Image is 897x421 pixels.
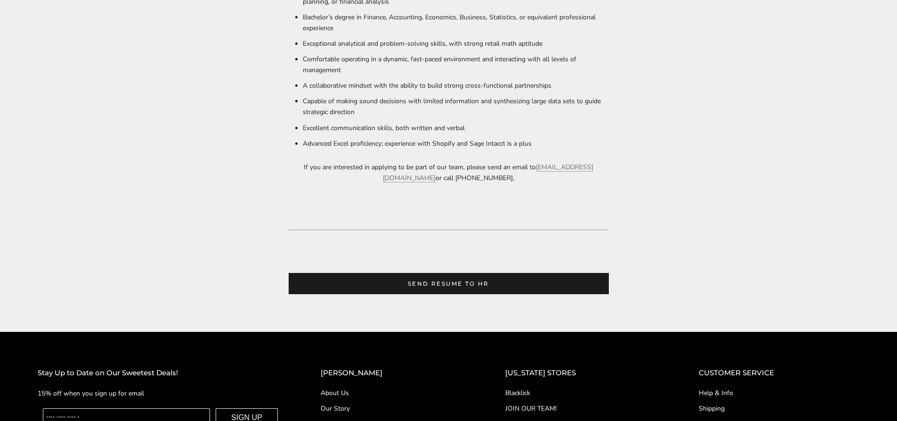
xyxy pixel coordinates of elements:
a: JOIN OUR TEAM! [505,404,661,413]
li: Comfortable operating in a dynamic, fast-paced environment and interacting with all levels of man... [303,51,609,78]
li: A collaborative mindset with the ability to build strong cross-functional partnerships [303,78,609,93]
li: Advanced Excel proficiency; experience with Shopify and Sage Intacct is a plus [303,136,609,151]
h2: Stay Up to Date on Our Sweetest Deals! [38,367,283,379]
a: About Us [321,388,468,398]
p: 15% off when you sign up for email [38,388,283,399]
li: Exceptional analytical and problem-solving skills, with strong retail math aptitude [303,36,609,51]
p: If you are interested in applying to be part of our team, please send an email to or call [PHONE_... [289,162,609,183]
h2: CUSTOMER SERVICE [699,367,859,379]
a: Help & Info [699,388,859,398]
iframe: Sign Up via Text for Offers [8,385,97,413]
li: Capable of making sound decisions with limited information and synthesizing large data sets to gu... [303,93,609,120]
a: Blacklick [505,388,661,398]
li: Excellent communication skills, both written and verbal [303,120,609,136]
a: Shipping [699,404,859,413]
li: Bachelor’s degree in Finance, Accounting, Economics, Business, Statistics, or equivalent professi... [303,9,609,36]
h2: [PERSON_NAME] [321,367,468,379]
h2: [US_STATE] STORES [505,367,661,379]
a: SEND RESUME TO HR [289,273,609,294]
a: Our Story [321,404,468,413]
